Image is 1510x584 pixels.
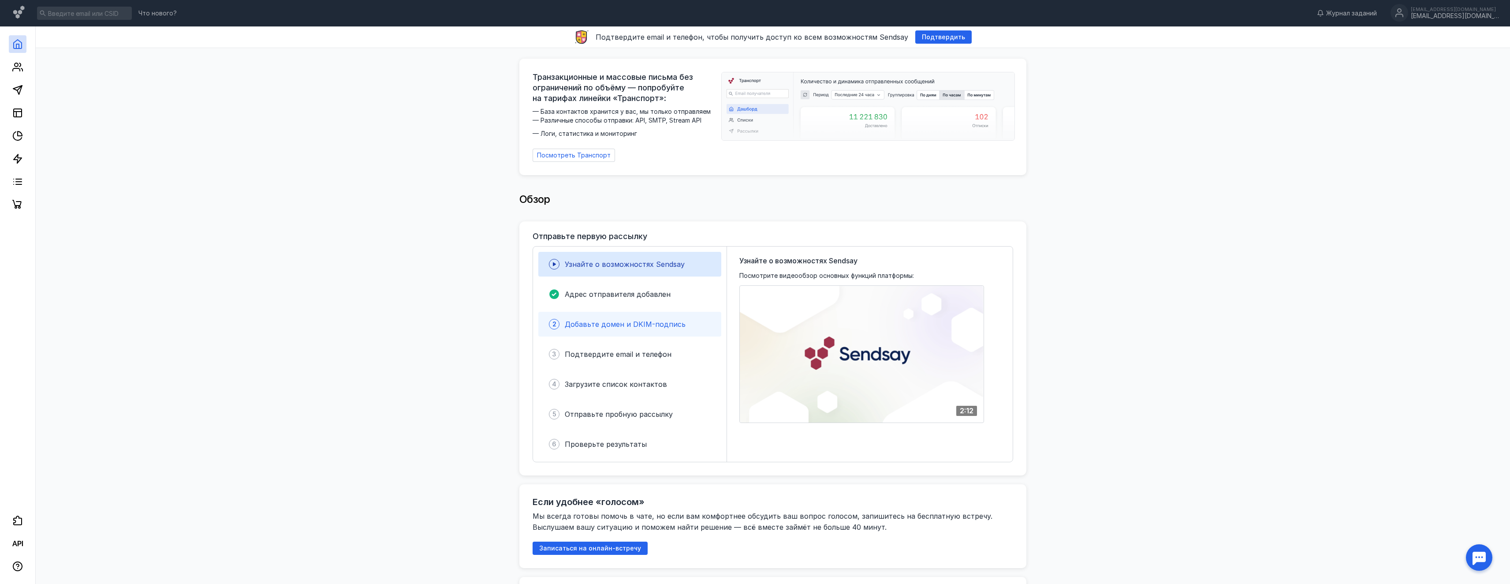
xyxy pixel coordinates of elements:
button: Подтвердить [915,30,972,44]
span: Загрузите список контактов [565,380,667,389]
span: Адрес отправителя добавлен [565,290,671,299]
span: Журнал заданий [1326,9,1377,18]
span: 3 [552,350,556,359]
h3: Отправьте первую рассылку [533,232,647,241]
span: 2 [552,320,556,329]
div: 2:12 [956,406,977,416]
span: Что нового? [138,10,177,16]
span: Добавьте домен и DKIM-подпись [565,320,686,329]
span: Мы всегда готовы помочь в чате, но если вам комфортнее обсудить ваш вопрос голосом, запишитесь на... [533,512,995,532]
span: — База контактов хранится у вас, мы только отправляем — Различные способы отправки: API, SMTP, St... [533,107,716,138]
span: Обзор [519,193,550,206]
span: Записаться на онлайн-встречу [539,545,641,552]
span: Подтвердите email и телефон [565,350,671,359]
span: 5 [552,410,556,419]
div: [EMAIL_ADDRESS][DOMAIN_NAME] [1411,7,1499,12]
span: 6 [552,440,556,449]
img: dashboard-transport-banner [722,72,1014,140]
span: Узнайте о возможностях Sendsay [565,260,685,269]
input: Введите email или CSID [37,7,132,20]
span: Транзакционные и массовые письма без ограничений по объёму — попробуйте на тарифах линейки «Транс... [533,72,716,104]
span: Посмотреть Транспорт [537,152,611,159]
h2: Если удобнее «голосом» [533,497,645,507]
span: 4 [552,380,556,389]
span: Отправьте пробную рассылку [565,410,673,419]
span: Подтвердить [922,34,965,41]
a: Посмотреть Транспорт [533,149,615,162]
span: Посмотрите видеообзор основных функций платформы: [739,271,914,280]
div: [EMAIL_ADDRESS][DOMAIN_NAME] [1411,12,1499,20]
a: Что нового? [134,10,181,16]
span: Проверьте результаты [565,440,647,449]
a: Журнал заданий [1312,9,1381,18]
button: Записаться на онлайн-встречу [533,542,648,555]
span: Подтвердите email и телефон, чтобы получить доступ ко всем возможностям Sendsay [596,33,908,41]
span: Узнайте о возможностях Sendsay [739,255,858,266]
a: Записаться на онлайн-встречу [533,544,648,552]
